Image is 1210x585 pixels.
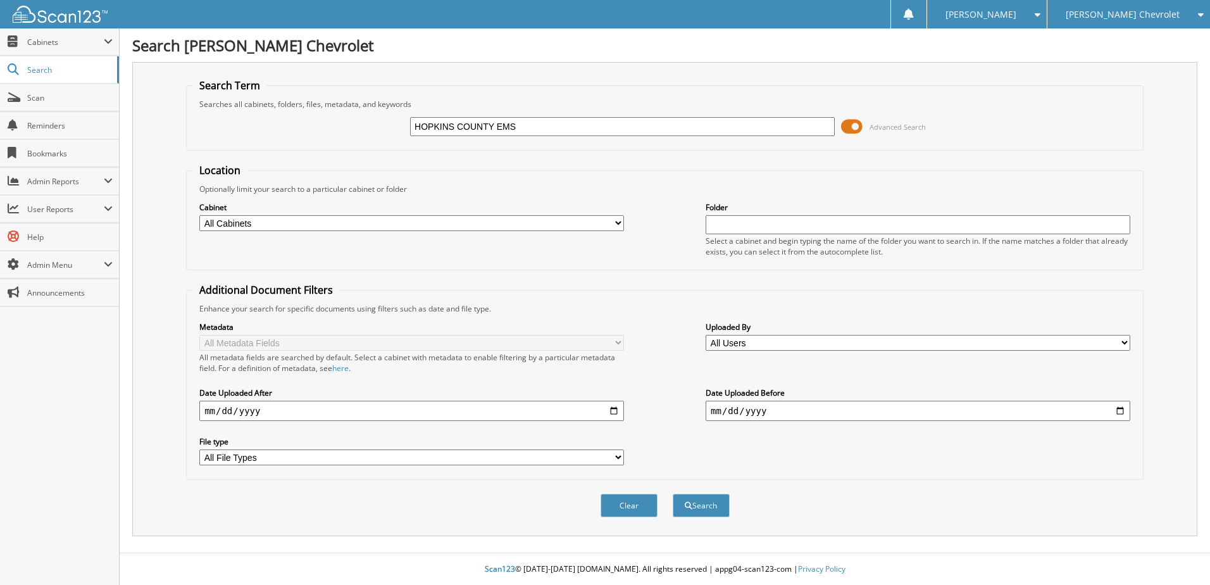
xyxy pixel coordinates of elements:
[27,260,104,270] span: Admin Menu
[706,322,1130,332] label: Uploaded By
[27,176,104,187] span: Admin Reports
[199,387,624,398] label: Date Uploaded After
[27,287,113,298] span: Announcements
[199,436,624,447] label: File type
[199,352,624,374] div: All metadata fields are searched by default. Select a cabinet with metadata to enable filtering b...
[199,401,624,421] input: start
[193,303,1137,314] div: Enhance your search for specific documents using filters such as date and file type.
[13,6,108,23] img: scan123-logo-white.svg
[193,79,266,92] legend: Search Term
[120,554,1210,585] div: © [DATE]-[DATE] [DOMAIN_NAME]. All rights reserved | appg04-scan123-com |
[870,122,926,132] span: Advanced Search
[706,202,1130,213] label: Folder
[332,363,349,374] a: here
[485,563,515,574] span: Scan123
[27,120,113,131] span: Reminders
[27,232,113,242] span: Help
[193,163,247,177] legend: Location
[27,204,104,215] span: User Reports
[199,202,624,213] label: Cabinet
[193,99,1137,110] div: Searches all cabinets, folders, files, metadata, and keywords
[27,148,113,159] span: Bookmarks
[706,236,1130,257] div: Select a cabinet and begin typing the name of the folder you want to search in. If the name match...
[27,37,104,47] span: Cabinets
[132,35,1197,56] h1: Search [PERSON_NAME] Chevrolet
[199,322,624,332] label: Metadata
[798,563,845,574] a: Privacy Policy
[1066,11,1180,18] span: [PERSON_NAME] Chevrolet
[193,283,339,297] legend: Additional Document Filters
[193,184,1137,194] div: Optionally limit your search to a particular cabinet or folder
[945,11,1016,18] span: [PERSON_NAME]
[27,65,111,75] span: Search
[601,494,658,517] button: Clear
[27,92,113,103] span: Scan
[673,494,730,517] button: Search
[706,401,1130,421] input: end
[706,387,1130,398] label: Date Uploaded Before
[1147,524,1210,585] iframe: Chat Widget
